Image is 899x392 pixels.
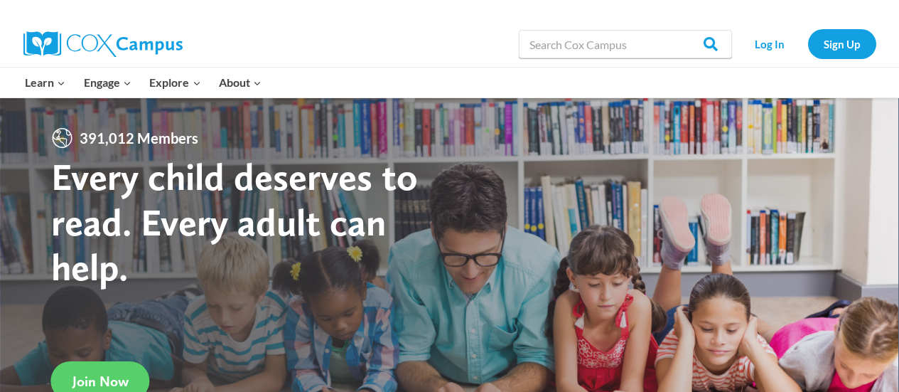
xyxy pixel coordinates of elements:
[25,73,65,92] span: Learn
[16,68,271,97] nav: Primary Navigation
[739,29,801,58] a: Log In
[23,31,183,57] img: Cox Campus
[519,30,732,58] input: Search Cox Campus
[72,373,129,390] span: Join Now
[739,29,876,58] nav: Secondary Navigation
[74,127,204,149] span: 391,012 Members
[219,73,262,92] span: About
[149,73,200,92] span: Explore
[808,29,876,58] a: Sign Up
[84,73,131,92] span: Engage
[51,154,418,290] strong: Every child deserves to read. Every adult can help.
